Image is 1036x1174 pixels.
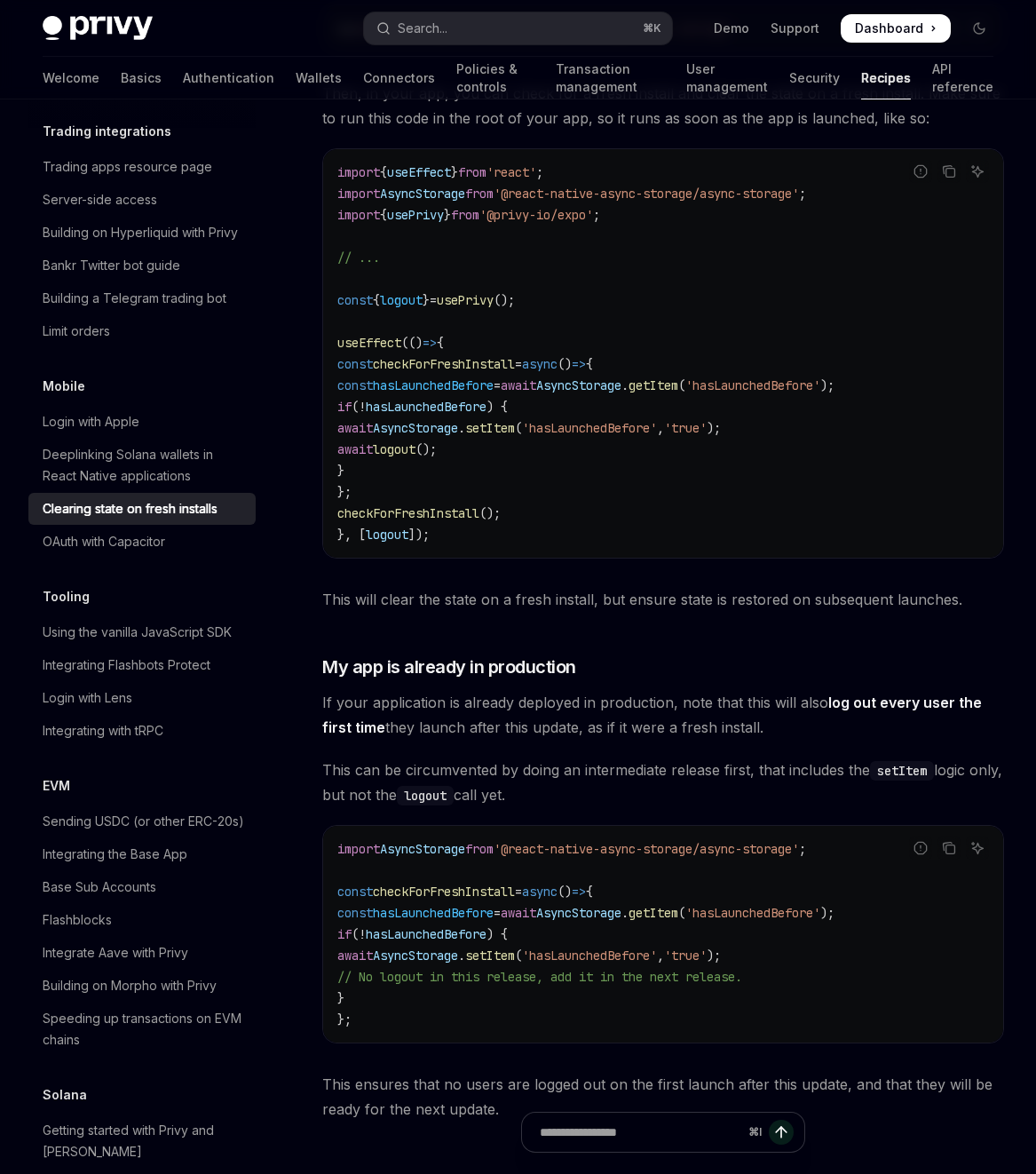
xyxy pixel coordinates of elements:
[373,377,494,393] span: hasLaunchedBefore
[536,905,621,921] span: AsyncStorage
[465,948,515,964] span: setItem
[43,444,245,487] div: Deeplinking Solana wallets in React Native applications
[28,406,256,438] a: Login with Apple
[28,838,256,870] a: Integrating the Base App
[515,948,522,964] span: (
[966,837,989,860] button: Ask AI
[629,377,678,393] span: getItem
[43,498,217,520] div: Clearing state on fresh installs
[322,587,1004,612] span: This will clear the state on a fresh install, but ensure state is restored on subsequent launches.
[28,315,256,347] a: Limit orders
[486,926,508,942] span: ) {
[444,207,451,223] span: }
[664,420,707,436] span: 'true'
[43,687,132,709] div: Login with Lens
[494,377,501,393] span: =
[380,292,423,308] span: logout
[43,942,188,964] div: Integrate Aave with Privy
[43,57,99,99] a: Welcome
[558,884,572,900] span: ()
[43,321,110,342] div: Limit orders
[841,14,951,43] a: Dashboard
[28,439,256,492] a: Deeplinking Solana wallets in React Native applications
[28,871,256,903] a: Base Sub Accounts
[337,1011,352,1027] span: };
[465,186,494,202] span: from
[337,441,373,457] span: await
[352,926,359,942] span: (
[789,57,840,99] a: Security
[43,288,226,309] div: Building a Telegram trading bot
[43,411,139,432] div: Login with Apple
[494,186,799,202] span: '@react-native-async-storage/async-storage'
[366,926,486,942] span: hasLaunchedBefore
[556,57,665,99] a: Transaction management
[28,970,256,1002] a: Building on Morpho with Privy
[28,217,256,249] a: Building on Hyperliquid with Privy
[43,909,112,931] div: Flashblocks
[380,164,387,180] span: {
[337,527,366,543] span: }, [
[522,948,657,964] span: 'hasLaunchedBefore'
[322,758,1004,807] span: This can be circumvented by doing an intermediate release first, that includes the logic only, bu...
[458,420,465,436] span: .
[586,356,593,372] span: {
[337,969,742,985] span: // No logout in this release, add it in the next release.
[401,335,423,351] span: (()
[337,484,352,500] span: };
[337,505,479,521] span: checkForFreshInstall
[28,616,256,648] a: Using the vanilla JavaScript SDK
[43,975,217,996] div: Building on Morpho with Privy
[678,905,685,921] span: (
[337,186,380,202] span: import
[28,526,256,558] a: OAuth with Capacitor
[43,811,244,832] div: Sending USDC (or other ERC-20s)
[337,905,373,921] span: const
[621,905,629,921] span: .
[572,356,586,372] span: =>
[465,841,494,857] span: from
[43,1084,87,1106] h5: Solana
[522,884,558,900] span: async
[28,715,256,747] a: Integrating with tRPC
[621,377,629,393] span: .
[494,292,515,308] span: ();
[364,12,671,44] button: Open search
[932,57,993,99] a: API reference
[337,463,344,479] span: }
[515,884,522,900] span: =
[572,884,586,900] span: =>
[714,20,749,37] a: Demo
[28,151,256,183] a: Trading apps resource page
[494,905,501,921] span: =
[937,837,961,860] button: Copy the contents from the code block
[373,292,380,308] span: {
[465,420,515,436] span: setItem
[536,377,621,393] span: AsyncStorage
[322,654,576,679] span: My app is already in production
[43,1120,245,1162] div: Getting started with Privy and [PERSON_NAME]
[43,775,70,797] h5: EVM
[43,844,187,865] div: Integrating the Base App
[820,905,834,921] span: );
[686,57,768,99] a: User management
[373,356,515,372] span: checkForFreshInstall
[43,622,232,643] div: Using the vanilla JavaScript SDK
[494,841,799,857] span: '@react-native-async-storage/async-storage'
[458,164,486,180] span: from
[387,164,451,180] span: useEffect
[451,164,458,180] span: }
[415,441,437,457] span: ();
[380,186,465,202] span: AsyncStorage
[43,156,212,178] div: Trading apps resource page
[937,160,961,183] button: Copy the contents from the code block
[28,282,256,314] a: Building a Telegram trading bot
[121,57,162,99] a: Basics
[337,207,380,223] span: import
[398,18,447,39] div: Search...
[43,121,171,142] h5: Trading integrations
[43,376,85,397] h5: Mobile
[664,948,707,964] span: 'true'
[28,1003,256,1056] a: Speeding up transactions on EVM chains
[486,164,536,180] span: 'react'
